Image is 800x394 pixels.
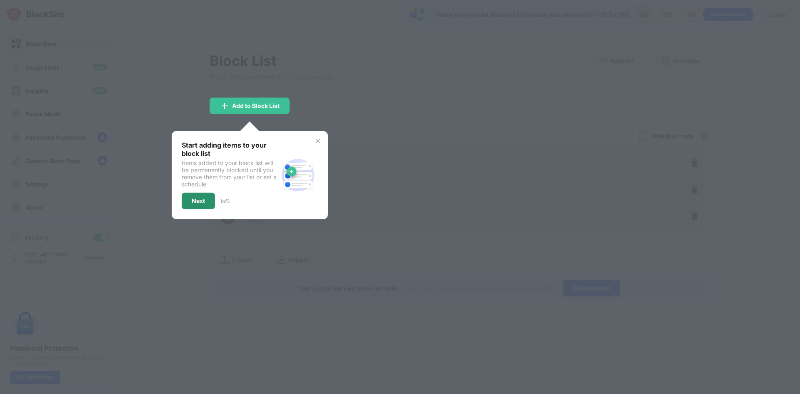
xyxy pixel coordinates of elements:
div: Start adding items to your block list [182,141,278,158]
div: Next [192,198,205,204]
div: Add to Block List [232,103,280,109]
img: block-site.svg [278,155,318,195]
img: x-button.svg [315,138,321,144]
div: 1 of 3 [220,198,230,204]
div: Items added to your block list will be permanently blocked until you remove them from your list o... [182,159,278,188]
